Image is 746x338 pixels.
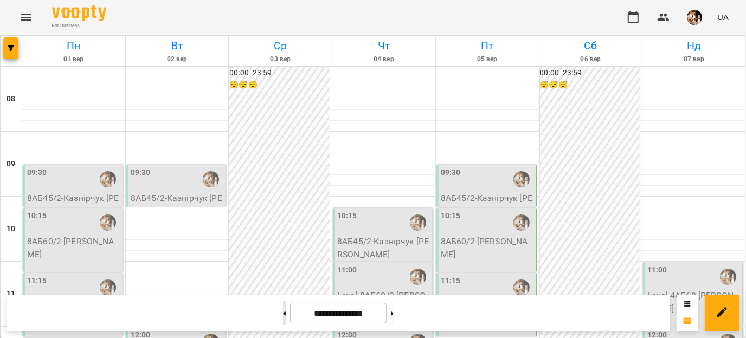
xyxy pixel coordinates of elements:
img: Voopty Logo [52,5,106,21]
h6: Пт [438,37,537,54]
img: Сергій ВЛАСОВИЧ [410,269,426,285]
h6: 00:00 - 23:59 [540,67,640,79]
img: Сергій ВЛАСОВИЧ [513,279,530,296]
h6: 😴😴😴 [540,79,640,91]
label: 10:15 [337,210,357,222]
p: 8АБ60/2 - [PERSON_NAME] [27,235,120,261]
img: Сергій ВЛАСОВИЧ [203,171,219,187]
h6: 02 вер [127,54,227,64]
span: UA [717,11,729,23]
h6: 😴😴😴 [229,79,330,91]
h6: 05 вер [438,54,537,64]
h6: 00:00 - 23:59 [229,67,330,79]
h6: Чт [334,37,434,54]
img: Сергій ВЛАСОВИЧ [513,214,530,231]
h6: 04 вер [334,54,434,64]
label: 11:15 [441,275,461,287]
label: 11:00 [337,264,357,276]
h6: 03 вер [230,54,330,64]
p: 8АБ45/2 - Казнірчук [PERSON_NAME] [27,192,120,217]
img: Сергій ВЛАСОВИЧ [513,171,530,187]
label: 09:30 [441,167,461,179]
h6: 07 вер [644,54,744,64]
img: Сергій ВЛАСОВИЧ [100,171,116,187]
label: 11:00 [647,264,667,276]
h6: Нд [644,37,744,54]
h6: Сб [541,37,641,54]
img: Сергій ВЛАСОВИЧ [100,279,116,296]
img: Сергій ВЛАСОВИЧ [720,269,736,285]
p: 8АБ60/2 - [PERSON_NAME] [441,235,534,261]
h6: Вт [127,37,227,54]
label: 09:30 [27,167,47,179]
p: 8АБ45/2 - Казнірчук [PERSON_NAME] [337,235,430,261]
h6: 06 вер [541,54,641,64]
span: For Business [52,22,106,29]
button: Menu [13,4,39,30]
label: 10:15 [27,210,47,222]
h6: 10 [7,223,15,235]
img: Сергій ВЛАСОВИЧ [100,214,116,231]
h6: Пн [24,37,124,54]
p: 8АБ45/2 - Казнірчук [PERSON_NAME] [441,192,534,217]
h6: 09 [7,158,15,170]
img: 0162ea527a5616b79ea1cf03ccdd73a5.jpg [687,10,702,25]
h6: 01 вер [24,54,124,64]
p: 8АБ45/2 - Казнірчук [PERSON_NAME] [131,192,224,217]
button: UA [713,7,733,27]
label: 09:30 [131,167,151,179]
h6: Ср [230,37,330,54]
label: 11:15 [27,275,47,287]
h6: 08 [7,93,15,105]
label: 10:15 [441,210,461,222]
img: Сергій ВЛАСОВИЧ [410,214,426,231]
